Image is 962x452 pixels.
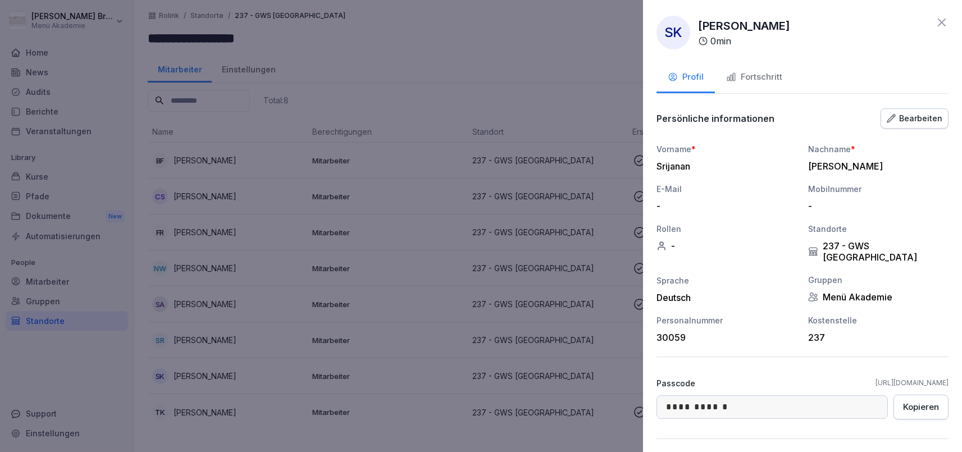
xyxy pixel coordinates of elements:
[656,143,797,155] div: Vorname
[726,71,782,84] div: Fortschritt
[656,113,774,124] p: Persönliche informationen
[808,314,949,326] div: Kostenstelle
[656,240,797,252] div: -
[715,63,794,93] button: Fortschritt
[656,377,695,389] p: Passcode
[808,143,949,155] div: Nachname
[808,291,949,303] div: Menü Akademie
[808,200,943,212] div: -
[808,274,949,286] div: Gruppen
[876,378,949,388] a: [URL][DOMAIN_NAME]
[656,16,690,49] div: SK
[893,395,949,419] button: Kopieren
[808,161,943,172] div: [PERSON_NAME]
[808,223,949,235] div: Standorte
[668,71,704,84] div: Profil
[808,332,943,343] div: 237
[656,332,791,343] div: 30059
[887,112,942,125] div: Bearbeiten
[656,183,797,195] div: E-Mail
[698,17,790,34] p: [PERSON_NAME]
[656,200,791,212] div: -
[656,223,797,235] div: Rollen
[808,183,949,195] div: Mobilnummer
[656,63,715,93] button: Profil
[656,161,791,172] div: Srijanan
[808,240,949,263] div: 237 - GWS [GEOGRAPHIC_DATA]
[656,275,797,286] div: Sprache
[903,401,939,413] div: Kopieren
[656,314,797,326] div: Personalnummer
[656,292,797,303] div: Deutsch
[710,34,731,48] p: 0 min
[881,108,949,129] button: Bearbeiten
